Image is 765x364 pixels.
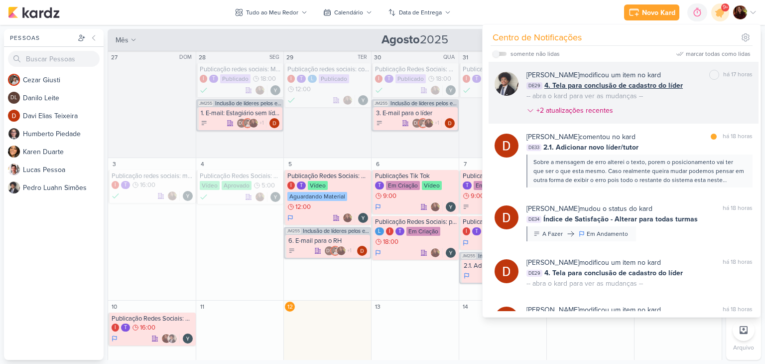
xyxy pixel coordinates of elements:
span: DE29 [526,82,542,89]
div: T [121,181,130,189]
div: Finalizado [112,191,120,201]
div: T [395,227,404,235]
div: Responsável: Yasmin Marchiori [358,213,368,223]
div: 11 [197,302,207,312]
div: I [386,227,393,235]
div: T [209,75,218,83]
div: Colaboradores: Jaqueline Molina, Pedro Luahn Simões [161,334,180,344]
div: Publicação Redes Sociais: Marshmallow na Fogueira [200,172,281,180]
div: -- abra o kard para ver as mudanças -- [526,278,643,289]
div: 28 [197,52,207,62]
div: 10 [109,302,119,312]
div: T [375,182,384,189]
span: 9:00 [383,192,396,199]
span: 9:00 [471,192,484,199]
span: +1 [346,247,352,255]
span: JM255 [374,101,388,106]
div: Pessoas [8,33,76,42]
div: Em Criação [474,181,508,190]
img: Davi Elias Teixeira [495,259,518,283]
div: D a v i E l i a s T e i x e i r a [23,111,104,121]
div: 5 [285,159,295,169]
div: Finalizado [200,192,208,202]
div: Em Andamento [464,272,470,280]
div: D a n i l o L e i t e [23,93,104,103]
div: T [297,182,306,189]
div: 3 [109,159,119,169]
div: QUA [443,53,458,61]
div: Finalizado [375,85,383,95]
span: 16:00 [140,182,155,188]
img: Yasmin Marchiori [183,334,193,344]
div: Responsável: Yasmin Marchiori [358,95,368,105]
div: comentou no kard [526,132,636,142]
div: 12 [285,302,295,312]
div: Publicação Redes Sociais: Dica de entrevista de estágio [463,65,544,73]
img: Yasmin Marchiori [358,95,368,105]
div: Publicação Redes Sociais: meme [112,315,194,323]
div: Responsável: Davi Elias Teixeira [357,246,367,256]
div: Vídeo [422,181,442,190]
div: L [375,227,384,235]
div: Colaboradores: Jaqueline Molina [343,95,355,105]
img: Pedro Luahn Simões [8,182,20,193]
div: Responsável: Yasmin Marchiori [446,202,456,212]
div: Danilo Leite [8,92,20,104]
div: há 18 horas [723,305,753,315]
div: há 18 horas [723,203,753,214]
span: 16:00 [140,324,155,331]
div: Colaboradores: Jaqueline Molina [430,85,443,95]
div: Em Andamento [375,203,381,211]
div: 6 [373,159,382,169]
span: DE29 [526,270,542,277]
div: DOM [179,53,195,61]
div: Em Criação [406,227,440,236]
div: I [112,181,119,189]
div: L [308,75,317,83]
div: Finalizado [287,95,295,105]
div: Em Andamento [112,335,118,343]
div: Colaboradores: Jaqueline Molina [167,191,180,201]
div: Em Criação [386,181,420,190]
div: 1. E-mail: Estagiário sem líder/tutor (para o estagiário) [201,109,280,117]
img: Yasmin Marchiori [270,192,280,202]
div: +2 atualizações recentes [536,105,615,116]
div: A Fazer [376,120,383,127]
div: Em Andamento [287,214,293,222]
img: Jaqueline Molina [255,85,265,95]
div: Publicação redes sociais: corte treinamento [287,65,369,73]
img: Jaqueline Molina [255,192,265,202]
b: [PERSON_NAME] [526,258,579,267]
div: Publicado [319,74,349,83]
span: DE33 [526,144,541,151]
img: Jaqueline Molina [733,5,747,19]
span: +1 [434,119,439,127]
img: Davi Elias Teixeira [8,110,20,122]
span: 9+ [723,3,728,11]
span: JM255 [198,101,213,106]
div: Em Andamento [463,239,469,247]
div: modificou um item no kard [526,70,661,80]
span: 12:00 [295,203,311,210]
div: 27 [109,52,119,62]
div: T [472,75,481,83]
div: I [112,324,119,332]
div: Danilo Leite [237,118,247,128]
div: Publicação redes sociais: Marshmallow na Fogueira [200,65,281,73]
div: Colaboradores: Danilo Leite, Cezar Giusti, Jaqueline Molina, Pedro Luahn Simões [324,246,354,256]
span: Inclusão de líderes pelos estagiários [215,101,281,106]
div: Publicações Tik Tok [463,172,544,180]
div: Danilo Leite [324,246,334,256]
div: modificou um item no kard [526,257,661,268]
img: Davi Elias Teixeira [495,205,518,229]
b: [PERSON_NAME] [526,306,579,314]
div: 7 [460,159,470,169]
img: Yasmin Marchiori [358,213,368,223]
div: Sobre a mensagem de erro alterei o texto, porem o posicionamento vai ter que ser o que esta mesmo... [533,158,745,184]
b: [PERSON_NAME] [526,71,579,79]
img: Cezar Giusti [8,74,20,86]
div: Colaboradores: Jaqueline Molina [430,202,443,212]
img: Jaqueline Molina [336,246,346,256]
div: I [200,75,207,83]
div: 2.1. Adicionar novo líder/tutor [464,262,543,270]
